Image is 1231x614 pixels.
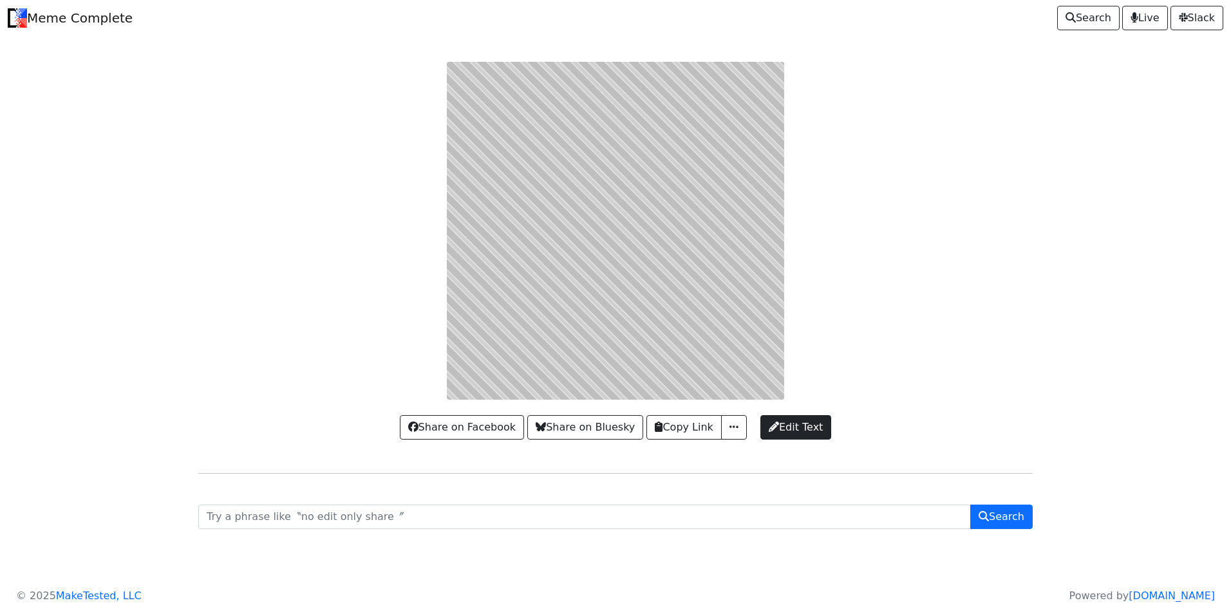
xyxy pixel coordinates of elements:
[1179,10,1215,26] span: Slack
[527,415,643,440] a: Share on Bluesky
[1129,590,1215,602] a: [DOMAIN_NAME]
[979,509,1024,525] span: Search
[56,590,142,602] a: MakeTested, LLC
[646,415,721,440] button: Copy Link
[970,505,1033,529] button: Search
[400,415,524,440] a: Share on Facebook
[1069,588,1215,604] p: Powered by
[8,5,133,31] a: Meme Complete
[760,415,831,440] a: Edit Text
[1057,6,1120,30] a: Search
[1122,6,1168,30] a: Live
[1066,10,1111,26] span: Search
[8,8,27,28] img: Meme Complete
[408,420,516,435] span: Share on Facebook
[198,505,971,529] input: Try a phrase like〝no edit only share〞
[16,588,142,604] p: © 2025
[1170,6,1223,30] a: Slack
[769,420,823,435] span: Edit Text
[536,420,635,435] span: Share on Bluesky
[1131,10,1160,26] span: Live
